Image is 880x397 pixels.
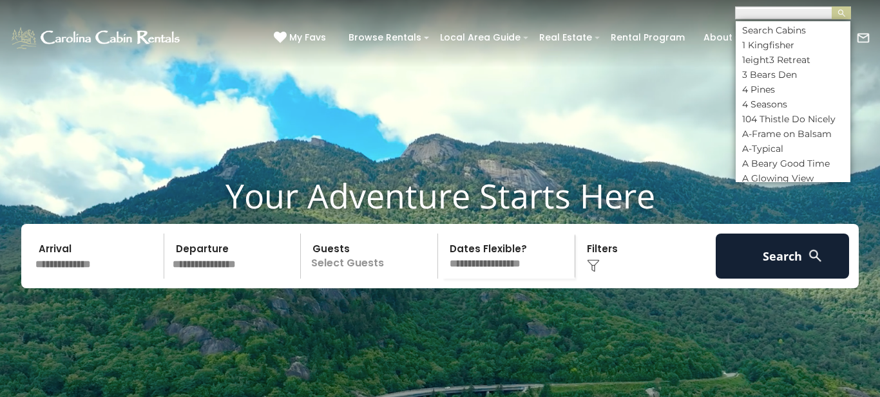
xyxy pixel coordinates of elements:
li: 4 Pines [736,84,850,95]
li: A-Typical [736,143,850,154]
a: My Favs [274,31,329,45]
li: 1 Kingfisher [736,39,850,51]
p: Select Guests [305,234,437,279]
img: mail-regular-white.png [856,31,870,45]
button: Search [716,234,849,279]
li: A-Frame on Balsam [736,128,850,140]
a: About [697,28,739,48]
li: A Beary Good Time [736,158,850,169]
a: Browse Rentals [342,28,428,48]
li: 4 Seasons [736,98,850,110]
img: filter--v1.png [587,259,600,272]
li: 3 Bears Den [736,69,850,80]
a: Rental Program [604,28,691,48]
a: Real Estate [533,28,598,48]
a: Local Area Guide [434,28,527,48]
li: A Glowing View [736,172,850,184]
li: 1eight3 Retreat [736,54,850,66]
img: search-regular-white.png [807,248,823,264]
img: White-1-1-2.png [10,25,184,51]
span: My Favs [289,31,326,44]
li: Search Cabins [736,24,850,36]
h1: Your Adventure Starts Here [10,176,870,216]
li: 104 Thistle Do Nicely [736,113,850,125]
